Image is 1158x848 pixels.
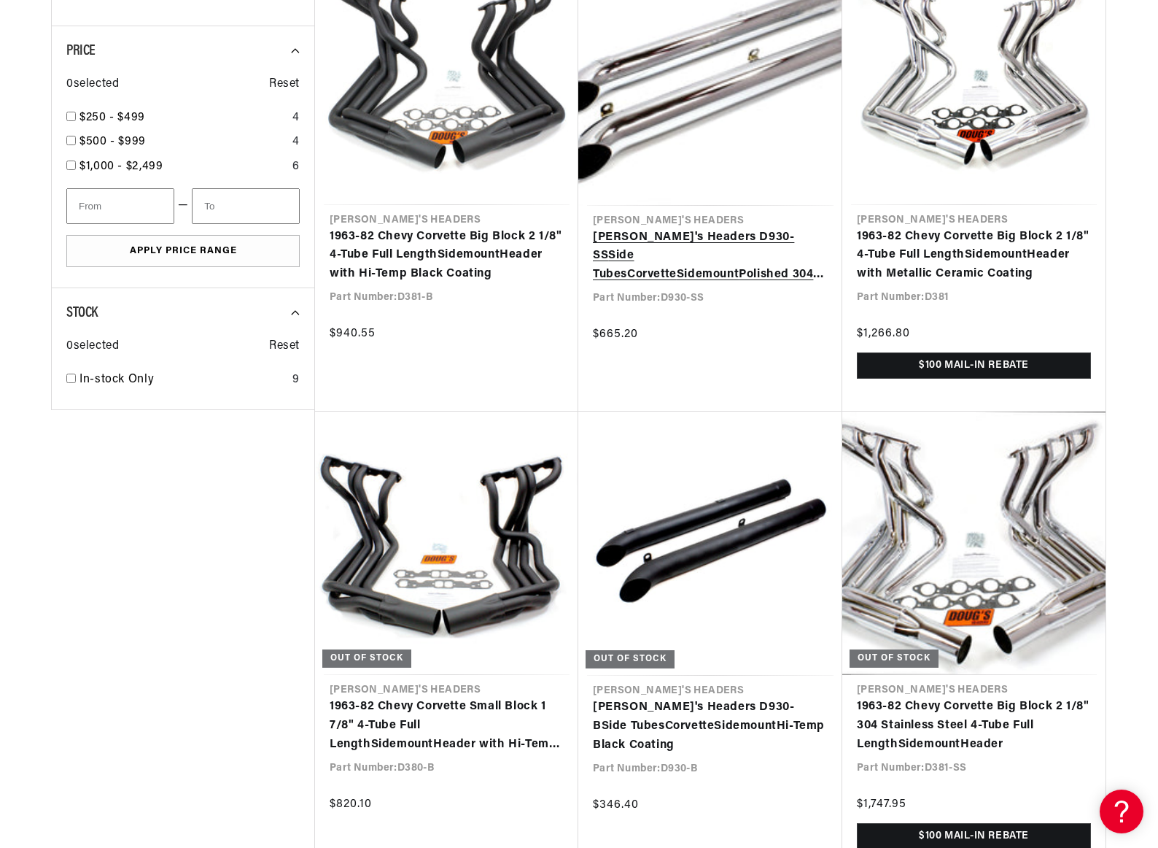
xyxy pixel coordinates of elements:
a: 1963-82 Chevy Corvette Big Block 2 1/8" 4-Tube Full LengthSidemountHeader with Hi-Temp Black Coating [330,228,564,284]
span: 0 selected [66,75,119,94]
a: 1963-82 Chevy Corvette Small Block 1 7/8" 4-Tube Full LengthSidemountHeader with Hi-Temp Black Co... [330,698,564,754]
div: 4 [292,109,300,128]
a: [PERSON_NAME]'s Headers D930-BSide TubesCorvetteSidemountHi-Temp Black Coating [593,698,828,755]
span: $500 - $999 [79,136,146,147]
button: Apply Price Range [66,235,300,268]
span: Reset [269,75,300,94]
input: To [192,188,300,224]
span: Stock [66,306,98,320]
div: 4 [292,133,300,152]
span: $1,000 - $2,499 [79,161,163,172]
a: 1963-82 Chevy Corvette Big Block 2 1/8" 304 Stainless Steel 4-Tube Full LengthSidemountHeader [857,698,1091,754]
span: Price [66,44,96,58]
a: In-stock Only [79,371,287,390]
div: 9 [292,371,300,390]
input: From [66,188,174,224]
span: 0 selected [66,337,119,356]
a: [PERSON_NAME]'s Headers D930-SSSide TubesCorvetteSidemountPolished 304 Stainless Steel [593,228,828,285]
span: $250 - $499 [79,112,145,123]
div: 6 [292,158,300,177]
span: Reset [269,337,300,356]
span: — [178,196,189,215]
a: 1963-82 Chevy Corvette Big Block 2 1/8" 4-Tube Full LengthSidemountHeader with Metallic Ceramic C... [857,228,1091,284]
